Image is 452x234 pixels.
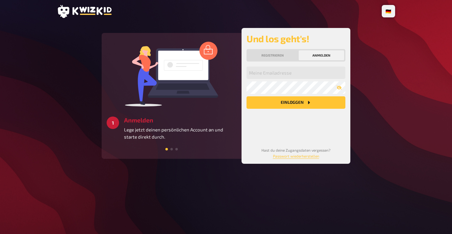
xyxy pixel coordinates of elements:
button: Registrieren [248,50,297,60]
small: Hast du deine Zugangsdaten vergessen? [261,148,330,158]
img: log in [125,41,218,107]
a: Passwort wiederherstellen [273,154,319,158]
button: Einloggen [247,96,345,109]
div: 1 [107,117,119,129]
input: Meine Emailadresse [247,67,345,79]
h3: Anmelden [124,117,237,124]
h2: Und los geht's! [247,33,345,44]
p: Lege jetzt deinen persönlichen Account an und starte direkt durch. [124,126,237,140]
button: Anmelden [299,50,344,60]
li: 🇩🇪 [383,6,394,16]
